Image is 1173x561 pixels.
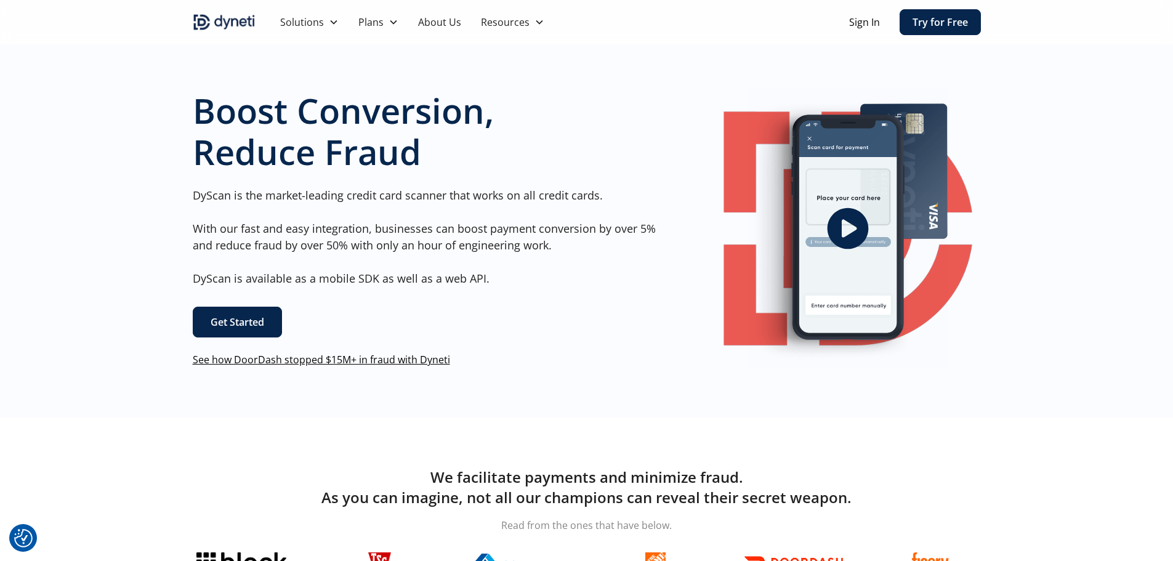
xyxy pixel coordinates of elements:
img: Dyneti indigo logo [193,12,256,32]
h1: Boost Conversion, Reduce Fraud [193,90,666,172]
a: home [193,12,256,32]
button: Consent Preferences [14,529,33,547]
p: Read from the ones that have below. [193,518,981,533]
div: Solutions [270,10,349,34]
a: open lightbox [715,89,981,368]
p: DyScan is the market-leading credit card scanner that works on all credit cards. With our fast an... [193,187,666,287]
a: Sign In [849,15,880,30]
div: Plans [358,15,384,30]
div: Resources [481,15,530,30]
a: Get Started [193,307,282,337]
a: Try for Free [900,9,981,35]
h2: We facilitate payments and minimize fraud. As you can imagine, not all our champions can reveal t... [193,467,981,508]
div: Solutions [280,15,324,30]
a: See how DoorDash stopped $15M+ in fraud with Dyneti [193,353,450,366]
img: Revisit consent button [14,529,33,547]
div: Plans [349,10,408,34]
img: Image of a mobile Dyneti UI scanning a credit card [748,89,948,368]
